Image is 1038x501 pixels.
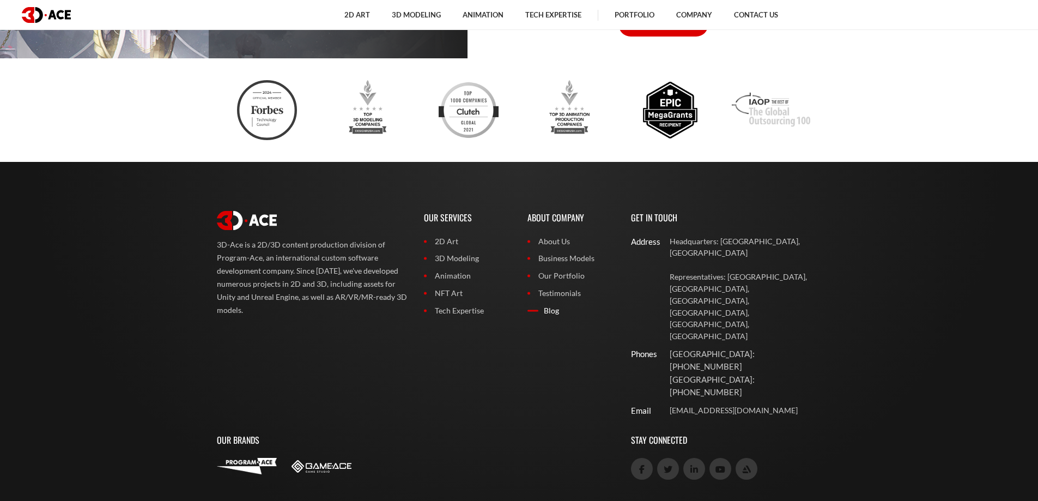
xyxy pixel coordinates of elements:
[670,348,822,373] p: [GEOGRAPHIC_DATA]: [PHONE_NUMBER]
[22,7,71,23] img: logo dark
[670,373,822,399] p: [GEOGRAPHIC_DATA]: [PHONE_NUMBER]
[424,270,511,282] a: Animation
[732,80,810,140] img: Iaop award
[292,460,351,473] img: Game-Ace
[217,238,408,317] p: 3D-Ace is a 2D/3D content production division of Program-Ace, an international custom software de...
[217,422,615,458] p: Our Brands
[237,80,297,140] img: Ftc badge 3d ace 2024
[631,236,649,248] div: Address
[424,252,511,264] a: 3D Modeling
[631,200,822,236] p: Get In Touch
[527,270,615,282] a: Our Portfolio
[424,287,511,299] a: NFT Art
[527,200,615,236] p: About Company
[527,287,615,299] a: Testimonials
[217,211,277,231] img: logo white
[424,236,511,248] a: 2D Art
[640,80,700,140] img: Epic megagrants recipient
[217,458,277,474] img: Program-Ace
[424,200,511,236] p: Our Services
[439,80,499,140] img: Clutch top developers
[670,236,822,342] a: Headquarters: [GEOGRAPHIC_DATA], [GEOGRAPHIC_DATA] Representatives: [GEOGRAPHIC_DATA], [GEOGRAPHI...
[527,236,615,248] a: About Us
[539,80,599,140] img: Top 3d animation production companies designrush 2023
[670,271,822,342] p: Representatives: [GEOGRAPHIC_DATA], [GEOGRAPHIC_DATA], [GEOGRAPHIC_DATA], [GEOGRAPHIC_DATA], [GEO...
[631,348,649,360] div: Phones
[631,405,649,417] div: Email
[338,80,398,140] img: Top 3d modeling companies designrush award 2023
[424,305,511,317] a: Tech Expertise
[670,236,822,259] p: Headquarters: [GEOGRAPHIC_DATA], [GEOGRAPHIC_DATA]
[527,252,615,264] a: Business Models
[670,405,822,417] a: [EMAIL_ADDRESS][DOMAIN_NAME]
[527,305,615,317] a: Blog
[631,422,822,458] p: Stay Connected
